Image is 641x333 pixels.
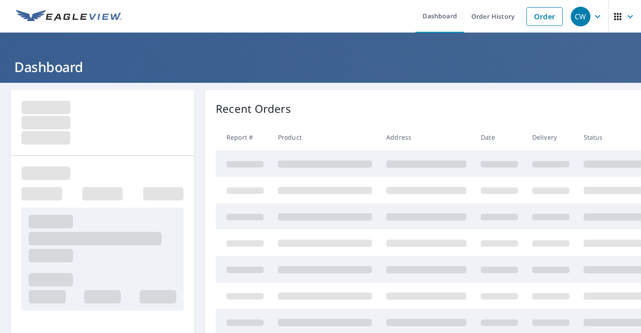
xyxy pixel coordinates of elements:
[216,101,291,117] p: Recent Orders
[525,124,577,150] th: Delivery
[271,124,379,150] th: Product
[11,58,630,76] h1: Dashboard
[216,124,271,150] th: Report #
[16,10,122,23] img: EV Logo
[474,124,525,150] th: Date
[379,124,474,150] th: Address
[571,7,590,26] div: CW
[526,7,563,26] a: Order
